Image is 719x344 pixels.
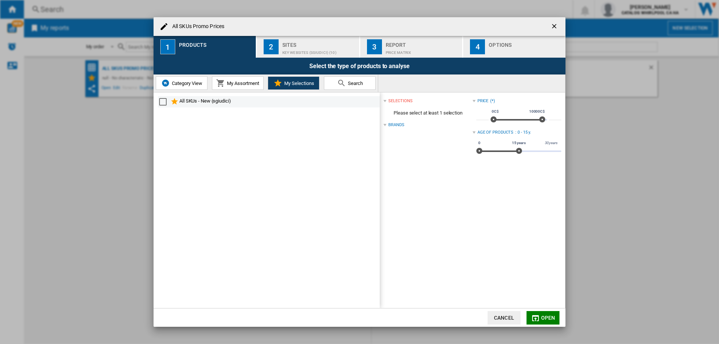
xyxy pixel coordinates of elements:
span: 10000C$ [528,109,546,115]
div: Age of products [477,130,514,136]
img: wiser-icon-blue.png [161,79,170,88]
button: 2 Sites Key Websites (sgiudici) (10) [257,36,360,58]
span: 0 [477,140,482,146]
span: 30 years [544,140,559,146]
div: Sites [282,39,356,47]
div: Options [489,39,562,47]
span: 0C$ [491,109,500,115]
div: Products [179,39,253,47]
div: 4 [470,39,485,54]
span: 15 years [511,140,527,146]
button: Search [324,76,376,90]
span: Search [346,80,363,86]
div: : 0 - 15 y. [515,130,561,136]
ng-md-icon: getI18NText('BUTTONS.CLOSE_DIALOG') [550,22,559,31]
div: All SKUs - New (sgiudici) [179,97,379,106]
span: Category View [170,80,202,86]
button: Cancel [488,311,521,325]
span: Open [541,315,555,321]
div: 1 [160,39,175,54]
span: My Assortment [225,80,259,86]
button: Open [527,311,559,325]
div: Report [386,39,459,47]
div: 2 [264,39,279,54]
div: selections [388,98,412,104]
div: Brands [388,122,404,128]
div: Key Websites (sgiudici) (10) [282,47,356,55]
button: 3 Report Price Matrix [360,36,463,58]
span: Please select at least 1 selection [383,106,472,120]
button: 4 Options [463,36,565,58]
button: My Selections [268,76,319,90]
div: Price Matrix [386,47,459,55]
div: Price [477,98,489,104]
md-checkbox: Select [159,97,170,106]
div: Select the type of products to analyse [154,58,565,74]
div: 3 [367,39,382,54]
button: Category View [156,76,207,90]
h4: All SKUs Promo Prices [169,23,224,30]
button: My Assortment [212,76,264,90]
button: 1 Products [154,36,257,58]
button: getI18NText('BUTTONS.CLOSE_DIALOG') [547,19,562,34]
span: My Selections [282,80,314,86]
